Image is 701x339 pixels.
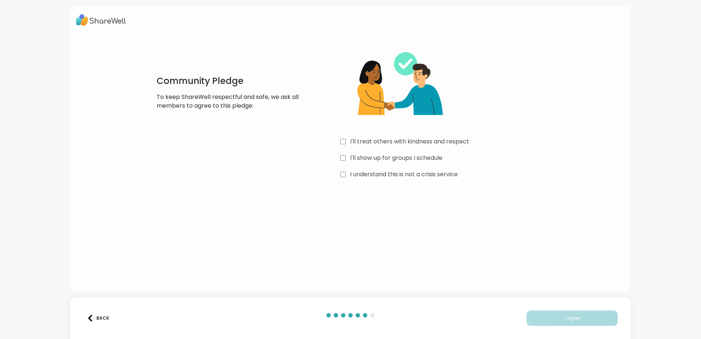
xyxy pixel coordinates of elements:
label: I'll treat others with kindness and respect [350,137,469,146]
label: I understand this is not a crisis service [350,170,458,179]
div: Back [87,315,109,321]
h1: Community Pledge [157,75,303,87]
p: To keep ShareWell respectful and safe, we ask all members to agree to this pledge: [157,93,303,110]
button: Back [83,311,112,326]
label: I'll show up for groups I schedule [350,154,443,162]
img: ShareWell Logo [76,12,126,28]
span: I Agree [565,315,580,321]
button: I Agree [526,311,618,326]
